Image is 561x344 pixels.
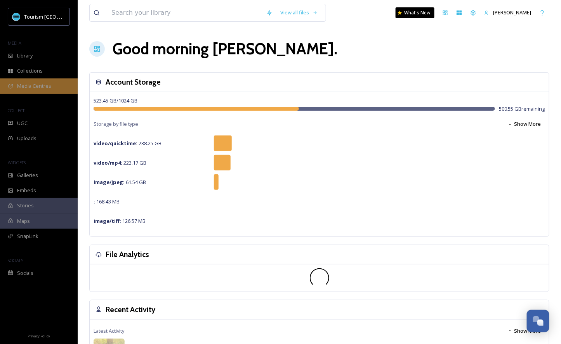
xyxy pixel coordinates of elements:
span: 223.17 GB [94,159,146,166]
a: What's New [396,7,434,18]
span: Galleries [17,172,38,179]
input: Search your library [108,4,262,21]
span: COLLECT [8,108,24,113]
h3: File Analytics [106,249,149,260]
strong: image/tiff : [94,217,121,224]
span: Tourism [GEOGRAPHIC_DATA] [24,13,94,20]
span: 500.55 GB remaining [499,105,545,113]
h3: Recent Activity [106,304,155,315]
span: Collections [17,67,43,75]
span: 126.57 MB [94,217,146,224]
span: SOCIALS [8,257,23,263]
span: 523.45 GB / 1024 GB [94,97,137,104]
strong: : [94,198,95,205]
span: Maps [17,217,30,225]
span: UGC [17,120,28,127]
span: Stories [17,202,34,209]
span: [PERSON_NAME] [493,9,531,16]
span: 61.54 GB [94,179,146,186]
button: Show More [504,323,545,339]
strong: video/quicktime : [94,140,137,147]
span: MEDIA [8,40,21,46]
strong: image/jpeg : [94,179,125,186]
a: Privacy Policy [28,331,50,340]
span: Privacy Policy [28,334,50,339]
span: 168.43 MB [94,198,120,205]
span: Embeds [17,187,36,194]
button: Show More [504,116,545,132]
span: Latest Activity [94,327,124,335]
h3: Account Storage [106,76,161,88]
span: Uploads [17,135,36,142]
img: tourism_nanaimo_logo.jpeg [12,13,20,21]
span: Storage by file type [94,120,138,128]
span: Library [17,52,33,59]
span: WIDGETS [8,160,26,165]
h1: Good morning [PERSON_NAME] . [113,37,337,61]
strong: video/mp4 : [94,159,122,166]
span: 238.25 GB [94,140,162,147]
button: Open Chat [527,310,549,332]
span: Media Centres [17,82,51,90]
a: [PERSON_NAME] [480,5,535,20]
span: SnapLink [17,233,38,240]
span: Socials [17,269,33,277]
a: View all files [276,5,322,20]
